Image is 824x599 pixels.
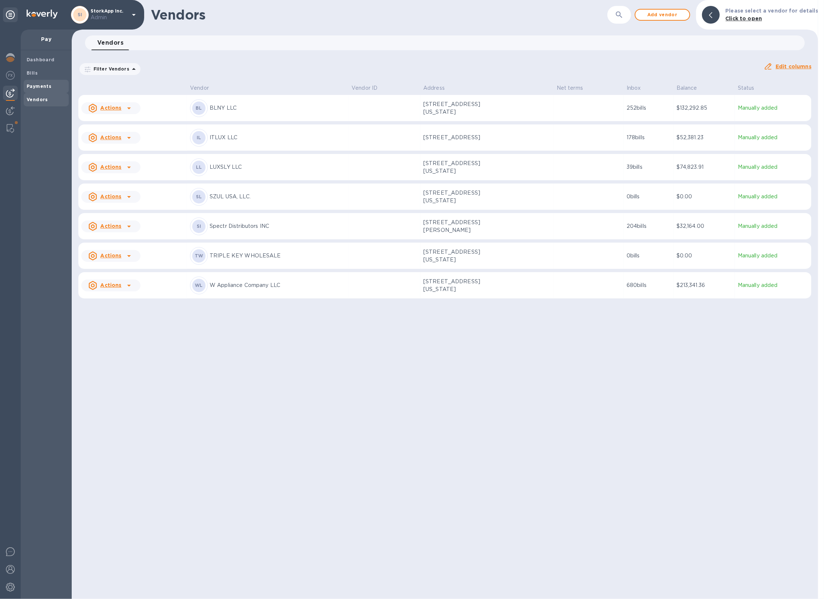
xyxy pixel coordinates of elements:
p: Manually added [738,134,808,141]
b: SI [78,12,82,17]
p: Vendor [190,84,209,92]
b: LL [196,164,202,170]
p: [STREET_ADDRESS][US_STATE] [423,248,497,264]
u: Actions [100,164,121,170]
span: Vendor [190,84,218,92]
p: Admin [91,14,128,21]
p: 680 bills [627,281,671,289]
p: Balance [677,84,697,92]
p: W Appliance Company LLC [210,281,346,289]
p: Pay [27,35,66,43]
p: 0 bills [627,252,671,260]
p: 39 bills [627,163,671,171]
p: 178 bills [627,134,671,141]
b: TW [195,253,203,259]
p: Status [738,84,755,92]
button: Add vendor [635,9,690,21]
p: Spectr Distributors INC [210,222,346,230]
h1: Vendors [151,7,607,23]
p: [STREET_ADDRESS][US_STATE] [423,160,497,175]
p: $74,823.91 [677,163,732,171]
p: SZUL USA, LLC. [210,193,346,201]
p: LUXSLY LLC [210,163,346,171]
p: [STREET_ADDRESS][US_STATE] [423,278,497,293]
b: BL [196,105,202,111]
p: $0.00 [677,252,732,260]
b: Click to open [726,16,762,21]
u: Actions [100,223,121,229]
b: Please select a vendor for details [726,8,818,14]
b: Dashboard [27,57,55,62]
p: $52,381.23 [677,134,732,141]
b: Bills [27,70,38,76]
p: Manually added [738,252,808,260]
span: Balance [677,84,707,92]
p: 204 bills [627,222,671,230]
p: $132,292.85 [677,104,732,112]
u: Actions [100,134,121,140]
p: Manually added [738,104,808,112]
span: Address [423,84,454,92]
p: Manually added [738,163,808,171]
u: Edit columns [776,64,811,69]
p: $0.00 [677,193,732,201]
span: Add vendor [641,10,684,19]
b: Vendors [27,97,48,102]
span: Vendor ID [352,84,387,92]
p: TRIPLE KEY WHOLESALE [210,252,346,260]
p: [STREET_ADDRESS][US_STATE] [423,189,497,205]
p: [STREET_ADDRESS][PERSON_NAME] [423,219,497,234]
b: Payments [27,83,51,89]
u: Actions [100,253,121,259]
div: Unpin categories [3,7,18,22]
span: Net terms [557,84,593,92]
p: 0 bills [627,193,671,201]
p: [STREET_ADDRESS][US_STATE] [423,100,497,116]
p: Manually added [738,281,808,289]
p: Manually added [738,222,808,230]
b: WL [195,283,203,288]
p: Net terms [557,84,583,92]
img: Logo [27,10,58,18]
p: Vendor ID [352,84,377,92]
img: Foreign exchange [6,71,15,80]
p: Inbox [627,84,641,92]
p: $32,164.00 [677,222,732,230]
p: Filter Vendors [91,66,129,72]
p: $213,341.36 [677,281,732,289]
p: StorkApp Inc. [91,8,128,21]
span: Vendors [97,38,123,48]
p: BLNY LLC [210,104,346,112]
u: Actions [100,282,121,288]
p: Address [423,84,445,92]
p: ITLUX LLC [210,134,346,141]
span: Inbox [627,84,651,92]
u: Actions [100,105,121,111]
p: Manually added [738,193,808,201]
p: 252 bills [627,104,671,112]
u: Actions [100,194,121,199]
b: SL [196,194,202,199]
p: [STREET_ADDRESS] [423,134,497,141]
b: SI [197,223,201,229]
b: IL [197,135,201,140]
